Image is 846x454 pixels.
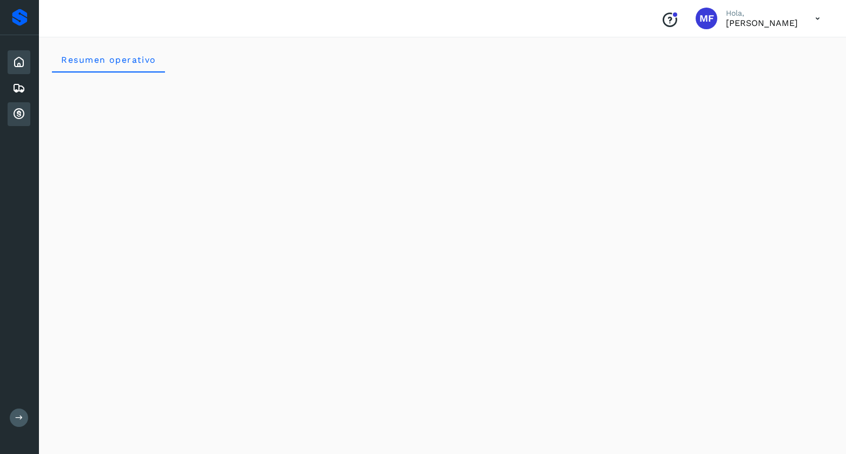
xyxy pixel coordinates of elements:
div: Embarques [8,76,30,100]
p: Hola, [726,9,798,18]
span: Resumen operativo [61,55,156,65]
p: MONICA FONTES CHAVEZ [726,18,798,28]
div: Inicio [8,50,30,74]
div: Cuentas por cobrar [8,102,30,126]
